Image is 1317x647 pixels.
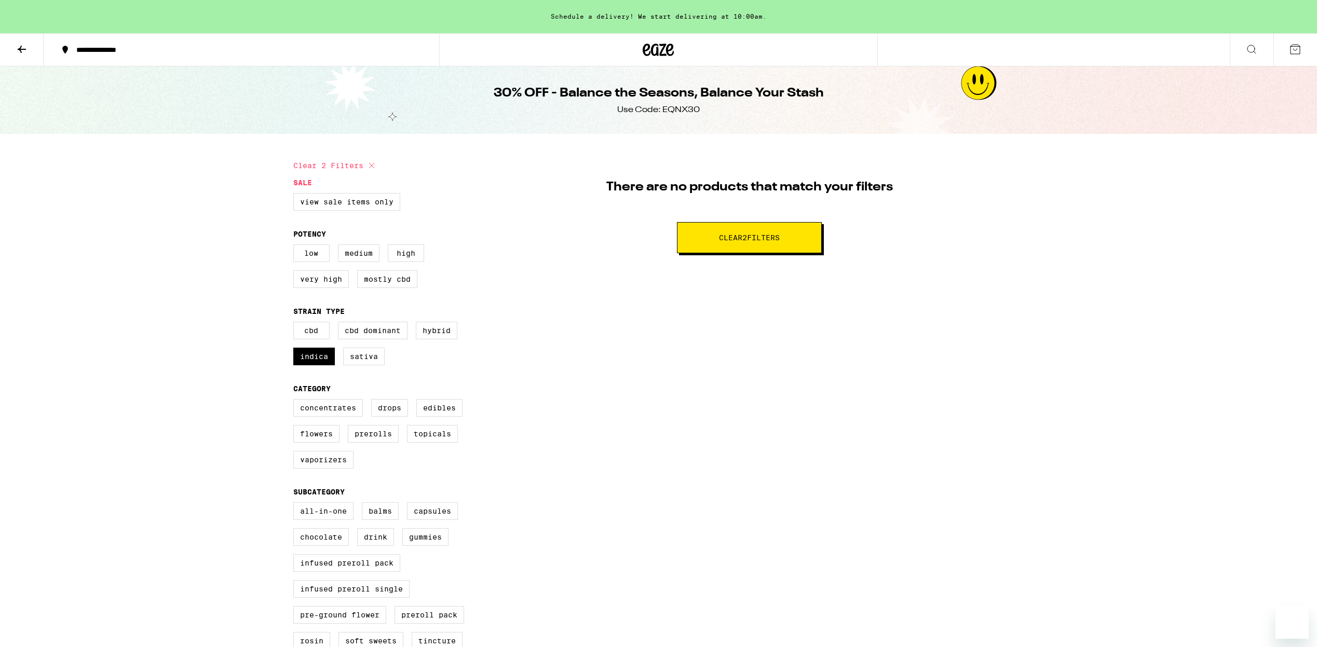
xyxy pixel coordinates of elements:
[293,322,330,339] label: CBD
[719,234,780,241] span: Clear 2 filter s
[293,399,363,417] label: Concentrates
[357,270,417,288] label: Mostly CBD
[293,230,326,238] legend: Potency
[293,178,312,187] legend: Sale
[293,153,378,178] button: Clear 2 filters
[293,307,345,315] legend: Strain Type
[416,322,457,339] label: Hybrid
[416,399,463,417] label: Edibles
[388,244,424,262] label: High
[606,178,893,196] p: There are no products that match your filters
[293,554,400,572] label: Infused Preroll Pack
[371,399,408,417] label: Drops
[348,425,399,443] label: Prerolls
[494,85,824,102] h1: 30% OFF - Balance the Seasons, Balance Your Stash
[357,528,394,546] label: Drink
[293,270,349,288] label: Very High
[338,244,379,262] label: Medium
[293,451,354,469] label: Vaporizers
[293,244,330,262] label: Low
[617,104,700,116] div: Use Code: EQNX30
[293,606,386,624] label: Pre-ground Flower
[402,528,449,546] label: Gummies
[395,606,464,624] label: Preroll Pack
[293,502,354,520] label: All-In-One
[407,425,458,443] label: Topicals
[677,222,822,253] button: Clear2filters
[338,322,408,339] label: CBD Dominant
[293,488,345,496] legend: Subcategory
[407,502,458,520] label: Capsules
[1275,605,1309,639] iframe: Button to launch messaging window
[362,502,399,520] label: Balms
[293,384,331,393] legend: Category
[293,193,400,211] label: View Sale Items Only
[343,348,385,365] label: Sativa
[293,425,340,443] label: Flowers
[293,580,410,598] label: Infused Preroll Single
[293,348,335,365] label: Indica
[293,528,349,546] label: Chocolate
